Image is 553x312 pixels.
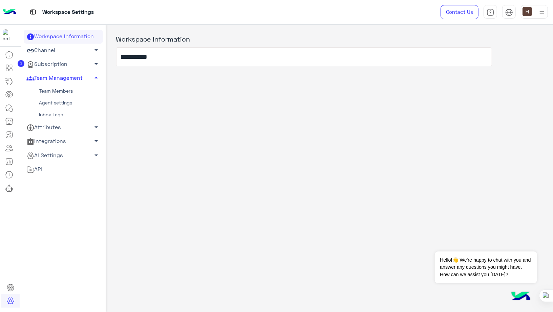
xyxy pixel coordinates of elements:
[24,30,103,44] a: Workspace Information
[441,5,478,19] a: Contact Us
[24,162,103,176] a: API
[487,8,494,16] img: tab
[505,8,513,16] img: tab
[24,109,103,121] a: Inbox Tags
[24,57,103,71] a: Subscription
[42,8,94,17] p: Workspace Settings
[24,135,103,148] a: Integrations
[484,5,497,19] a: tab
[3,5,16,19] img: Logo
[24,148,103,162] a: AI Settings
[24,97,103,109] a: Agent settings
[29,8,37,16] img: tab
[24,71,103,85] a: Team Management
[92,46,101,54] span: arrow_drop_down
[26,165,42,174] span: API
[92,123,101,131] span: arrow_drop_down
[509,285,533,309] img: hulul-logo.png
[24,85,103,97] a: Team Members
[523,7,532,16] img: userImage
[92,137,101,145] span: arrow_drop_down
[435,251,537,283] span: Hello!👋 We're happy to chat with you and answer any questions you might have. How can we assist y...
[92,151,101,159] span: arrow_drop_down
[24,121,103,135] a: Attributes
[538,8,546,17] img: profile
[3,29,15,42] img: 1403182699927242
[92,60,101,68] span: arrow_drop_down
[116,34,190,44] label: Workspace information
[24,44,103,57] a: Channel
[92,74,101,82] span: arrow_drop_up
